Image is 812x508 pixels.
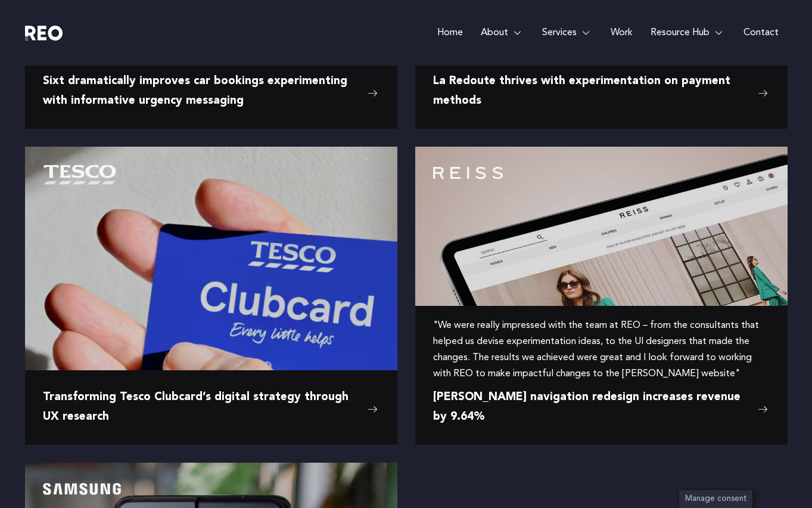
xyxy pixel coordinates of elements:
a: Sixt dramatically improves car bookings experimenting with informative urgency messaging [43,72,379,111]
a: Transforming Tesco Clubcard’s digital strategy through UX research [43,388,379,427]
span: Sixt dramatically improves car bookings experimenting with informative urgency messaging [43,72,362,111]
span: Manage consent [685,495,746,503]
span: La Redoute thrives with experimentation on payment methods [433,72,752,111]
span: Transforming Tesco Clubcard’s digital strategy through UX research [43,388,362,427]
a: La Redoute thrives with experimentation on payment methods [433,72,770,111]
span: [PERSON_NAME] navigation redesign increases revenue by 9.64% [433,388,752,427]
a: [PERSON_NAME] navigation redesign increases revenue by 9.64% [433,388,770,427]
